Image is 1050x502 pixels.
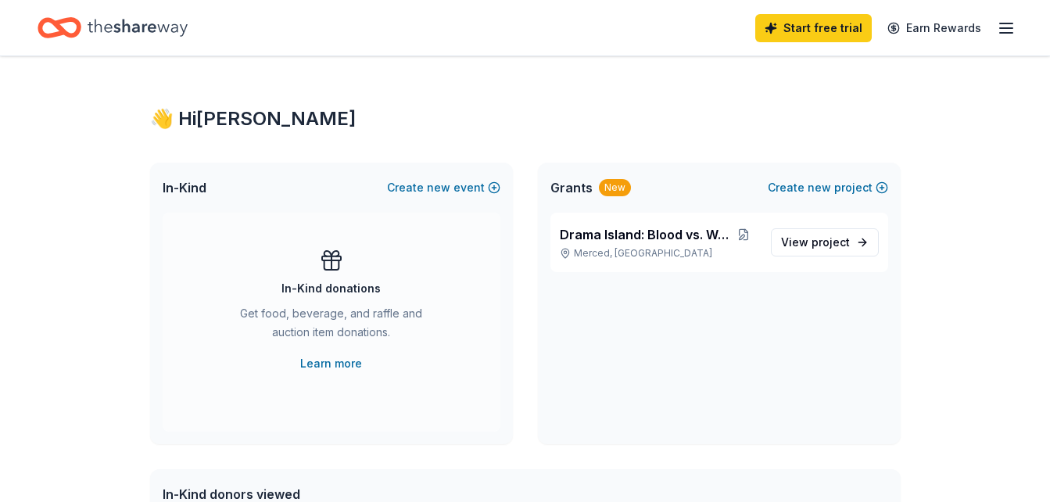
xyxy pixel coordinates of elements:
[550,178,593,197] span: Grants
[808,178,831,197] span: new
[812,235,850,249] span: project
[781,233,850,252] span: View
[755,14,872,42] a: Start free trial
[599,179,631,196] div: New
[560,225,729,244] span: Drama Island: Blood vs. Water
[225,304,438,348] div: Get food, beverage, and raffle and auction item donations.
[560,247,758,260] p: Merced, [GEOGRAPHIC_DATA]
[163,178,206,197] span: In-Kind
[300,354,362,373] a: Learn more
[771,228,879,256] a: View project
[878,14,991,42] a: Earn Rewards
[387,178,500,197] button: Createnewevent
[768,178,888,197] button: Createnewproject
[427,178,450,197] span: new
[281,279,381,298] div: In-Kind donations
[150,106,901,131] div: 👋 Hi [PERSON_NAME]
[38,9,188,46] a: Home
